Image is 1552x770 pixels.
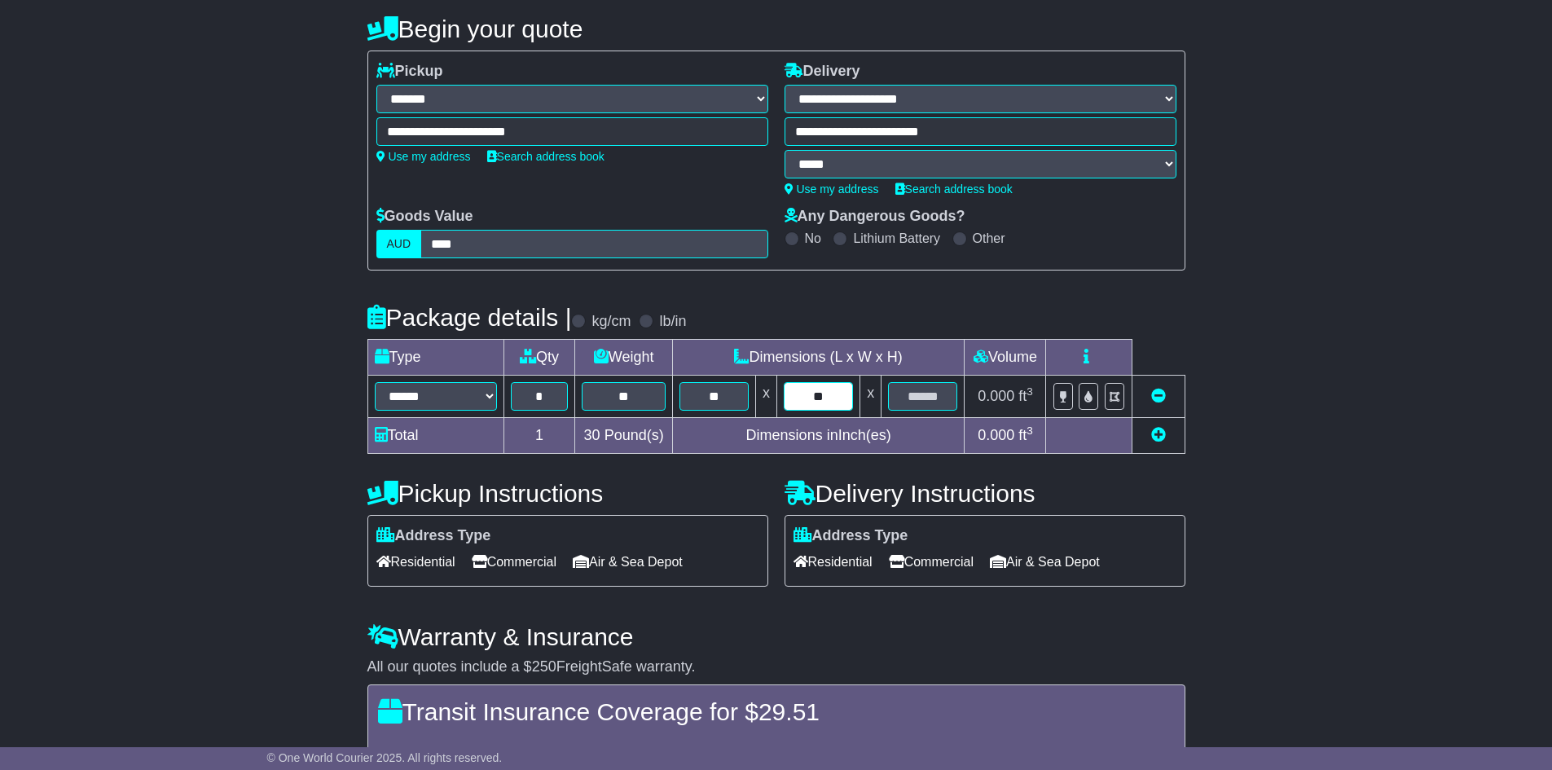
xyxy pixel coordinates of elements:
label: Any Dangerous Goods? [785,208,965,226]
label: Other [973,231,1005,246]
td: Total [367,418,503,454]
a: Remove this item [1151,388,1166,404]
label: Delivery [785,63,860,81]
a: Add new item [1151,427,1166,443]
label: Goods Value [376,208,473,226]
h4: Warranty & Insurance [367,623,1185,650]
h4: Package details | [367,304,572,331]
span: Residential [376,549,455,574]
span: 0.000 [978,388,1014,404]
h4: Transit Insurance Coverage for $ [378,698,1175,725]
h4: Begin your quote [367,15,1185,42]
td: x [860,376,882,418]
span: Air & Sea Depot [573,549,683,574]
span: ft [1018,427,1033,443]
label: kg/cm [591,313,631,331]
span: Commercial [472,549,556,574]
h4: Delivery Instructions [785,480,1185,507]
td: Volume [965,340,1046,376]
sup: 3 [1027,385,1033,398]
td: x [756,376,777,418]
label: No [805,231,821,246]
td: Dimensions in Inch(es) [672,418,965,454]
a: Use my address [785,183,879,196]
span: 29.51 [758,698,820,725]
a: Search address book [895,183,1013,196]
label: Address Type [794,527,908,545]
label: Pickup [376,63,443,81]
td: Weight [575,340,672,376]
td: Type [367,340,503,376]
label: Address Type [376,527,491,545]
span: Residential [794,549,873,574]
span: © One World Courier 2025. All rights reserved. [267,751,503,764]
a: Search address book [487,150,605,163]
td: Dimensions (L x W x H) [672,340,965,376]
td: 1 [503,418,575,454]
td: Pound(s) [575,418,672,454]
span: Commercial [889,549,974,574]
h4: Pickup Instructions [367,480,768,507]
span: 250 [532,658,556,675]
label: lb/in [659,313,686,331]
a: Use my address [376,150,471,163]
span: ft [1018,388,1033,404]
label: AUD [376,230,422,258]
div: All our quotes include a $ FreightSafe warranty. [367,658,1185,676]
span: Air & Sea Depot [990,549,1100,574]
span: 30 [584,427,600,443]
label: Lithium Battery [853,231,940,246]
td: Qty [503,340,575,376]
span: 0.000 [978,427,1014,443]
sup: 3 [1027,425,1033,437]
